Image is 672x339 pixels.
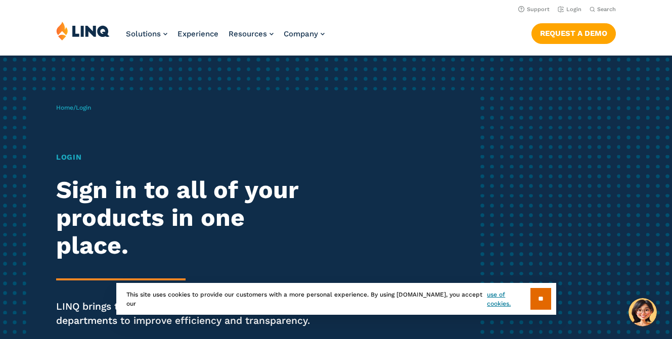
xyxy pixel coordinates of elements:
[56,176,315,260] h2: Sign in to all of your products in one place.
[56,104,91,111] span: /
[558,6,581,13] a: Login
[76,104,91,111] span: Login
[284,29,318,38] span: Company
[56,104,73,111] a: Home
[126,29,167,38] a: Solutions
[284,29,325,38] a: Company
[56,21,110,40] img: LINQ | K‑12 Software
[487,290,530,308] a: use of cookies.
[597,6,616,13] span: Search
[531,23,616,43] a: Request a Demo
[229,29,267,38] span: Resources
[126,29,161,38] span: Solutions
[177,29,218,38] a: Experience
[518,6,550,13] a: Support
[56,152,315,163] h1: Login
[531,21,616,43] nav: Button Navigation
[126,21,325,55] nav: Primary Navigation
[590,6,616,13] button: Open Search Bar
[229,29,274,38] a: Resources
[116,283,556,315] div: This site uses cookies to provide our customers with a more personal experience. By using [DOMAIN...
[629,298,657,326] button: Hello, have a question? Let’s chat.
